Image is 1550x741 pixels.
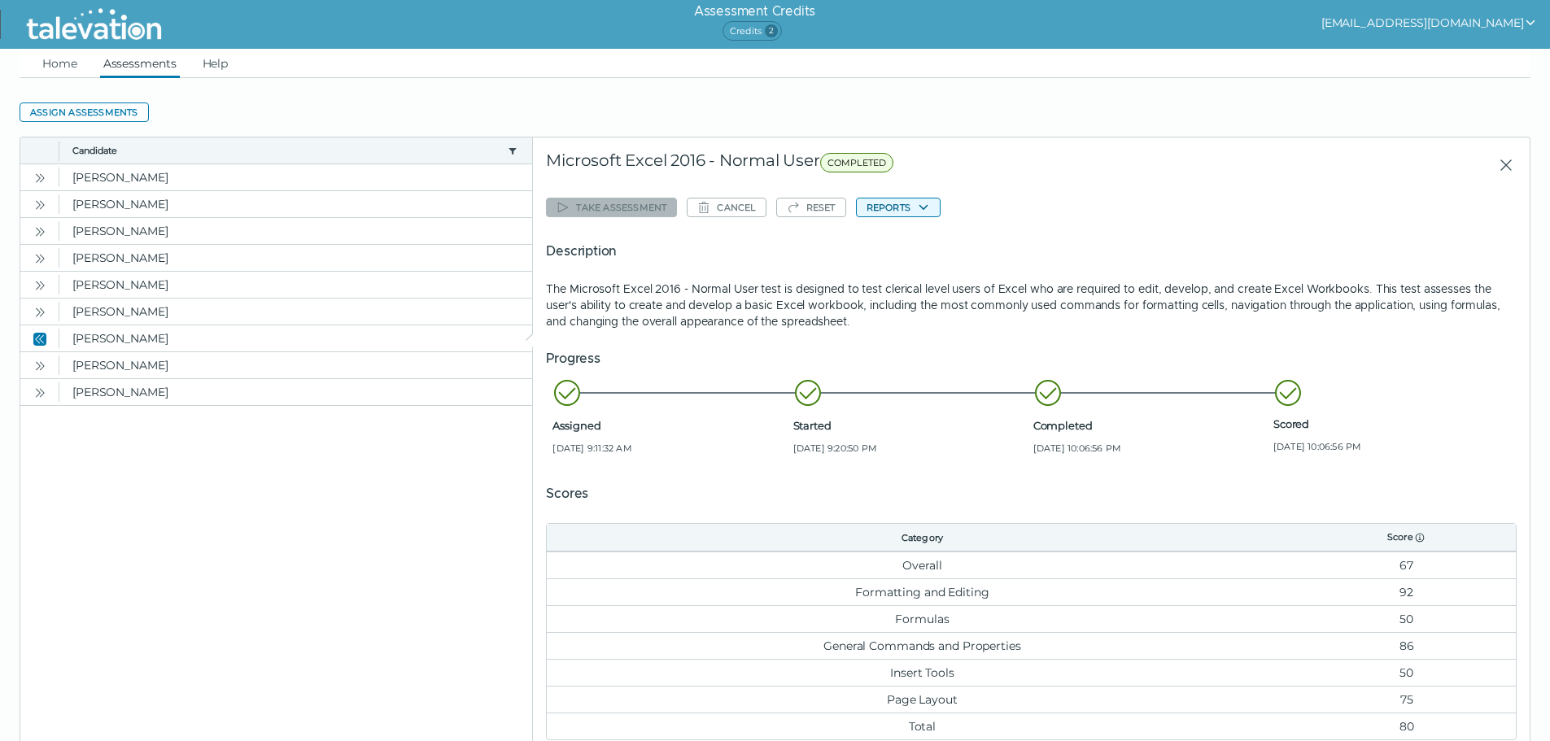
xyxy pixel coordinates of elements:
clr-dg-cell: [PERSON_NAME] [59,325,532,351]
cds-icon: Open [33,172,46,185]
span: COMPLETED [820,153,894,172]
span: Started [793,419,1027,432]
span: 2 [765,24,778,37]
th: Score [1297,524,1516,551]
clr-dg-cell: [PERSON_NAME] [59,379,532,405]
td: 75 [1297,686,1516,713]
th: Category [547,524,1297,551]
cds-icon: Open [33,252,46,265]
button: Open [30,168,50,187]
p: The Microsoft Excel 2016 - Normal User test is designed to test clerical level users of Excel who... [546,281,1517,329]
a: Assessments [100,49,180,78]
button: Reset [776,198,846,217]
span: [DATE] 9:20:50 PM [793,442,1027,455]
span: [DATE] 10:06:56 PM [1273,440,1507,453]
td: General Commands and Properties [547,632,1297,659]
button: Assign assessments [20,102,149,122]
clr-dg-cell: [PERSON_NAME] [59,299,532,325]
span: Assigned [552,419,786,432]
cds-icon: Open [33,279,46,292]
cds-icon: Open [33,360,46,373]
button: Open [30,248,50,268]
td: 50 [1297,605,1516,632]
span: [DATE] 10:06:56 PM [1033,442,1267,455]
clr-dg-cell: [PERSON_NAME] [59,191,532,217]
td: 92 [1297,578,1516,605]
td: Insert Tools [547,659,1297,686]
h5: Scores [546,484,1517,503]
h5: Progress [546,349,1517,368]
td: Total [547,713,1297,739]
h6: Assessment Credits [694,2,815,21]
button: Take assessment [546,198,677,217]
td: 80 [1297,713,1516,739]
button: show user actions [1321,13,1537,33]
td: Overall [547,551,1297,578]
button: Open [30,302,50,321]
h5: Description [546,242,1517,261]
button: Candidate [72,144,501,157]
clr-dg-cell: [PERSON_NAME] [59,245,532,271]
button: Open [30,221,50,241]
button: Close [1486,150,1517,180]
td: 67 [1297,551,1516,578]
img: Talevation_Logo_Transparent_white.png [20,4,168,45]
button: Open [30,194,50,214]
button: Open [30,382,50,402]
td: 50 [1297,659,1516,686]
cds-icon: Open [33,225,46,238]
button: Open [30,275,50,294]
cds-icon: Open [33,198,46,211]
td: Formatting and Editing [547,578,1297,605]
a: Home [39,49,81,78]
td: Page Layout [547,686,1297,713]
span: Scored [1273,417,1507,430]
a: Help [199,49,232,78]
td: 86 [1297,632,1516,659]
div: Microsoft Excel 2016 - Normal User [546,150,1193,180]
span: Completed [1033,419,1267,432]
cds-icon: Close [33,333,46,346]
cds-icon: Open [33,306,46,319]
cds-icon: Open [33,386,46,399]
clr-dg-cell: [PERSON_NAME] [59,352,532,378]
button: Cancel [687,198,766,217]
button: Close [30,329,50,348]
button: candidate filter [506,144,519,157]
button: Open [30,355,50,375]
clr-dg-cell: [PERSON_NAME] [59,218,532,244]
clr-dg-cell: [PERSON_NAME] [59,164,532,190]
td: Formulas [547,605,1297,632]
span: Credits [723,21,782,41]
button: Reports [856,198,941,217]
clr-dg-cell: [PERSON_NAME] [59,272,532,298]
span: [DATE] 9:11:32 AM [552,442,786,455]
